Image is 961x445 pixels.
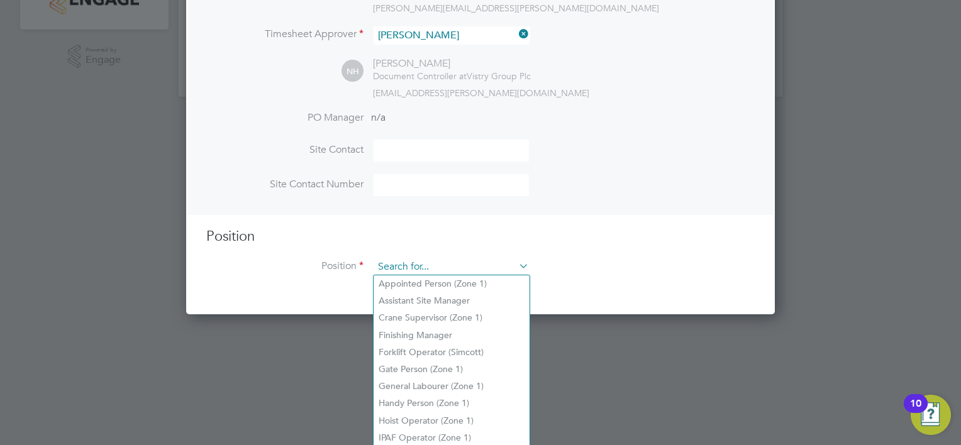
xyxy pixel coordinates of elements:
li: Appointed Person (Zone 1) [374,275,530,292]
li: Finishing Manager [374,327,530,344]
li: Handy Person (Zone 1) [374,395,530,412]
span: Document Controller at [373,70,467,82]
input: Search for... [374,26,529,45]
li: Crane Supervisor (Zone 1) [374,309,530,326]
span: [PERSON_NAME][EMAIL_ADDRESS][PERSON_NAME][DOMAIN_NAME] [373,3,659,14]
h3: Position [206,228,755,246]
button: Open Resource Center, 10 new notifications [911,395,951,435]
label: Position [206,260,364,273]
li: Forklift Operator (Simcott) [374,344,530,361]
li: Assistant Site Manager [374,292,530,309]
span: n/a [371,111,386,124]
label: Timesheet Approver [206,28,364,41]
span: NH [342,60,364,82]
li: Gate Person (Zone 1) [374,361,530,378]
div: [PERSON_NAME] [373,57,531,70]
li: General Labourer (Zone 1) [374,378,530,395]
label: Site Contact Number [206,178,364,191]
label: PO Manager [206,111,364,124]
input: Search for... [374,258,529,277]
div: Vistry Group Plc [373,70,531,82]
div: 10 [910,404,921,420]
span: [EMAIL_ADDRESS][PERSON_NAME][DOMAIN_NAME] [373,87,589,99]
label: Site Contact [206,143,364,157]
li: Hoist Operator (Zone 1) [374,412,530,429]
